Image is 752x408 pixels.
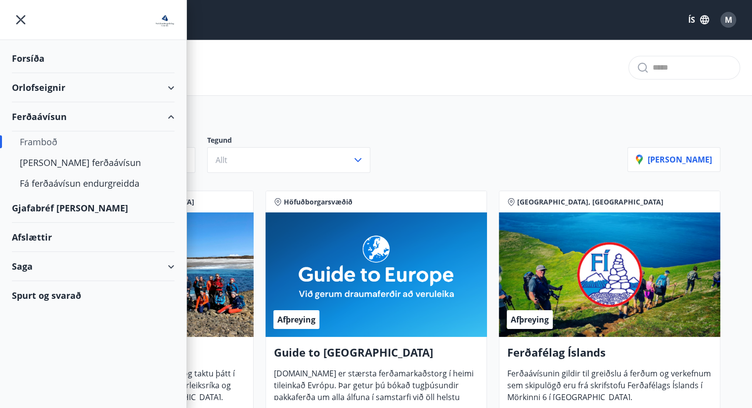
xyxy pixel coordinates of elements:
span: Afþreying [511,314,549,325]
span: [GEOGRAPHIC_DATA], [GEOGRAPHIC_DATA] [517,197,664,207]
div: Saga [12,252,175,281]
button: menu [12,11,30,29]
span: Allt [216,155,227,165]
span: Höfuðborgarsvæðið [284,197,353,207]
h4: Ferðafélag Íslands [507,345,712,367]
button: M [716,8,740,32]
button: ÍS [683,11,714,29]
div: Forsíða [12,44,175,73]
div: Ferðaávísun [12,102,175,131]
div: Spurt og svarað [12,281,175,310]
p: [PERSON_NAME] [636,154,712,165]
div: Afslættir [12,223,175,252]
div: Orlofseignir [12,73,175,102]
button: Allt [207,147,370,173]
span: Afþreying [277,314,315,325]
img: union_logo [155,11,175,31]
div: [PERSON_NAME] ferðaávísun [20,152,167,173]
button: [PERSON_NAME] [627,147,720,172]
div: Fá ferðaávísun endurgreidda [20,173,167,194]
span: M [725,14,732,25]
div: Framboð [20,131,167,152]
h4: Guide to [GEOGRAPHIC_DATA] [274,345,479,367]
div: Gjafabréf [PERSON_NAME] [12,194,175,223]
p: Tegund [207,135,382,147]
